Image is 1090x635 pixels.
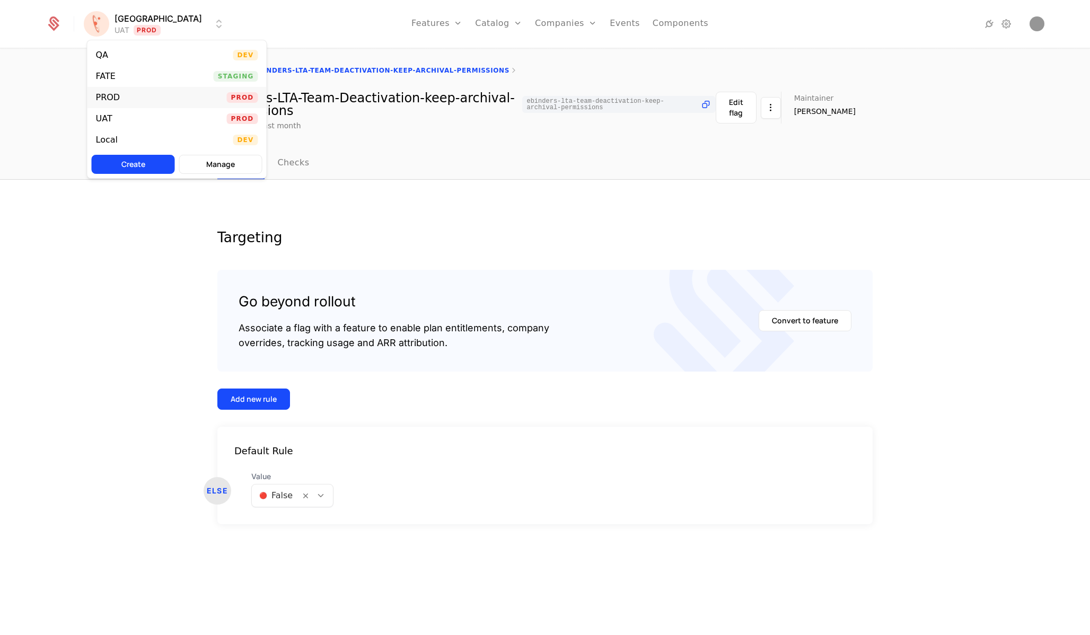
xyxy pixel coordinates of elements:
[87,40,267,179] div: Select environment
[96,72,116,81] div: FATE
[96,93,120,102] div: PROD
[92,155,175,174] button: Create
[179,155,262,174] button: Manage
[227,92,258,103] span: Prod
[96,136,118,144] div: Local
[233,50,258,60] span: Dev
[96,51,109,59] div: QA
[214,71,258,82] span: Staging
[96,114,112,123] div: UAT
[233,135,258,145] span: Dev
[227,113,258,124] span: Prod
